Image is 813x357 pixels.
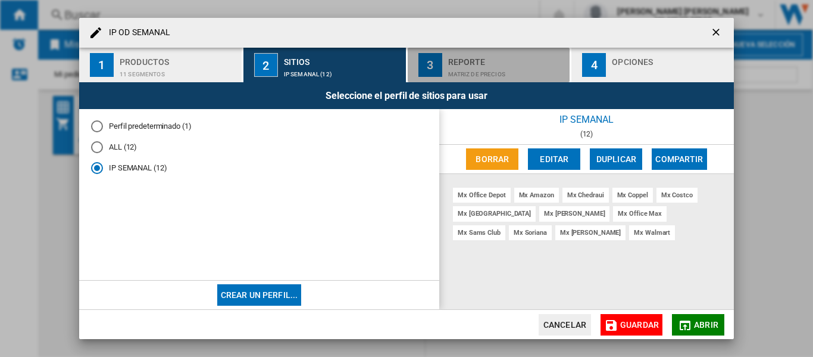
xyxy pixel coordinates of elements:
div: 11 segmentos [120,65,237,77]
div: mx coppel [612,188,653,203]
button: 1 Productos 11 segmentos [79,48,243,82]
button: 2 Sitios IP SEMANAL (12) [243,48,407,82]
button: 3 Reporte Matriz de precios [408,48,571,82]
span: Abrir [694,320,718,330]
div: mx walmart [629,225,675,240]
h4: IP OD SEMANAL [103,27,170,39]
div: mx office max [613,206,667,221]
div: Matriz de precios [448,65,565,77]
div: 2 [254,53,278,77]
md-radio-button: ALL (12) [91,142,427,153]
div: Opciones [612,52,729,65]
div: mx chedraui [562,188,609,203]
div: Productos [120,52,237,65]
div: 4 [582,53,606,77]
button: Compartir [652,148,706,170]
div: mx [GEOGRAPHIC_DATA] [453,206,536,221]
md-radio-button: Perfil predeterminado (1) [91,121,427,132]
span: Guardar [620,320,659,330]
div: mx [PERSON_NAME] [539,206,609,221]
button: Borrar [466,148,518,170]
button: Guardar [601,314,662,336]
button: Duplicar [590,148,642,170]
div: Reporte [448,52,565,65]
button: 4 Opciones [571,48,734,82]
ng-md-icon: getI18NText('BUTTONS.CLOSE_DIALOG') [710,26,724,41]
div: mx amazon [514,188,559,203]
button: getI18NText('BUTTONS.CLOSE_DIALOG') [705,21,729,45]
button: Crear un perfil... [217,284,302,306]
div: IP SEMANAL [439,109,734,130]
button: Abrir [672,314,724,336]
button: Editar [528,148,580,170]
div: mx office depot [453,188,511,203]
div: mx [PERSON_NAME] [555,225,626,240]
div: mx costco [656,188,698,203]
div: mx soriana [509,225,552,240]
div: Seleccione el perfil de sitios para usar [79,82,734,109]
div: mx sams club [453,225,505,240]
div: 1 [90,53,114,77]
div: 3 [418,53,442,77]
md-radio-button: IP SEMANAL (12) [91,162,427,173]
div: (12) [439,130,734,138]
div: IP SEMANAL (12) [284,65,401,77]
button: Cancelar [539,314,591,336]
div: Sitios [284,52,401,65]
